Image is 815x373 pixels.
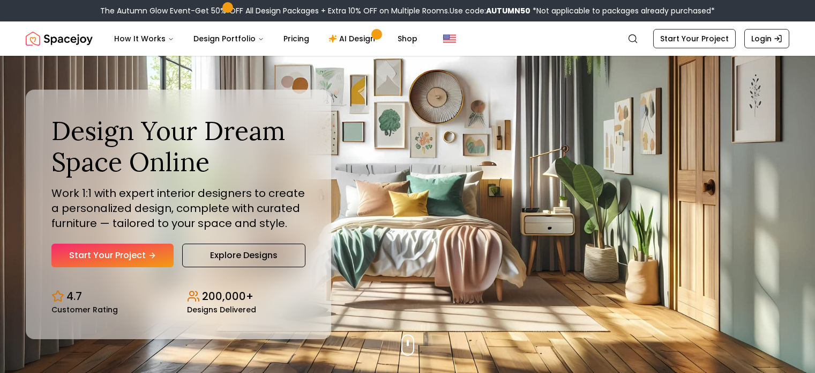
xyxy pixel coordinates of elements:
p: 4.7 [66,289,82,304]
a: Start Your Project [653,29,736,48]
img: Spacejoy Logo [26,28,93,49]
p: Work 1:1 with expert interior designers to create a personalized design, complete with curated fu... [51,186,305,231]
button: How It Works [106,28,183,49]
div: The Autumn Glow Event-Get 50% OFF All Design Packages + Extra 10% OFF on Multiple Rooms. [100,5,715,16]
small: Designs Delivered [187,306,256,313]
div: Design stats [51,280,305,313]
button: Design Portfolio [185,28,273,49]
img: United States [443,32,456,45]
a: Start Your Project [51,244,174,267]
small: Customer Rating [51,306,118,313]
a: AI Design [320,28,387,49]
a: Explore Designs [182,244,305,267]
span: Use code: [450,5,530,16]
a: Login [744,29,789,48]
nav: Global [26,21,789,56]
a: Pricing [275,28,318,49]
a: Shop [389,28,426,49]
nav: Main [106,28,426,49]
p: 200,000+ [202,289,253,304]
h1: Design Your Dream Space Online [51,115,305,177]
span: *Not applicable to packages already purchased* [530,5,715,16]
b: AUTUMN50 [486,5,530,16]
a: Spacejoy [26,28,93,49]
